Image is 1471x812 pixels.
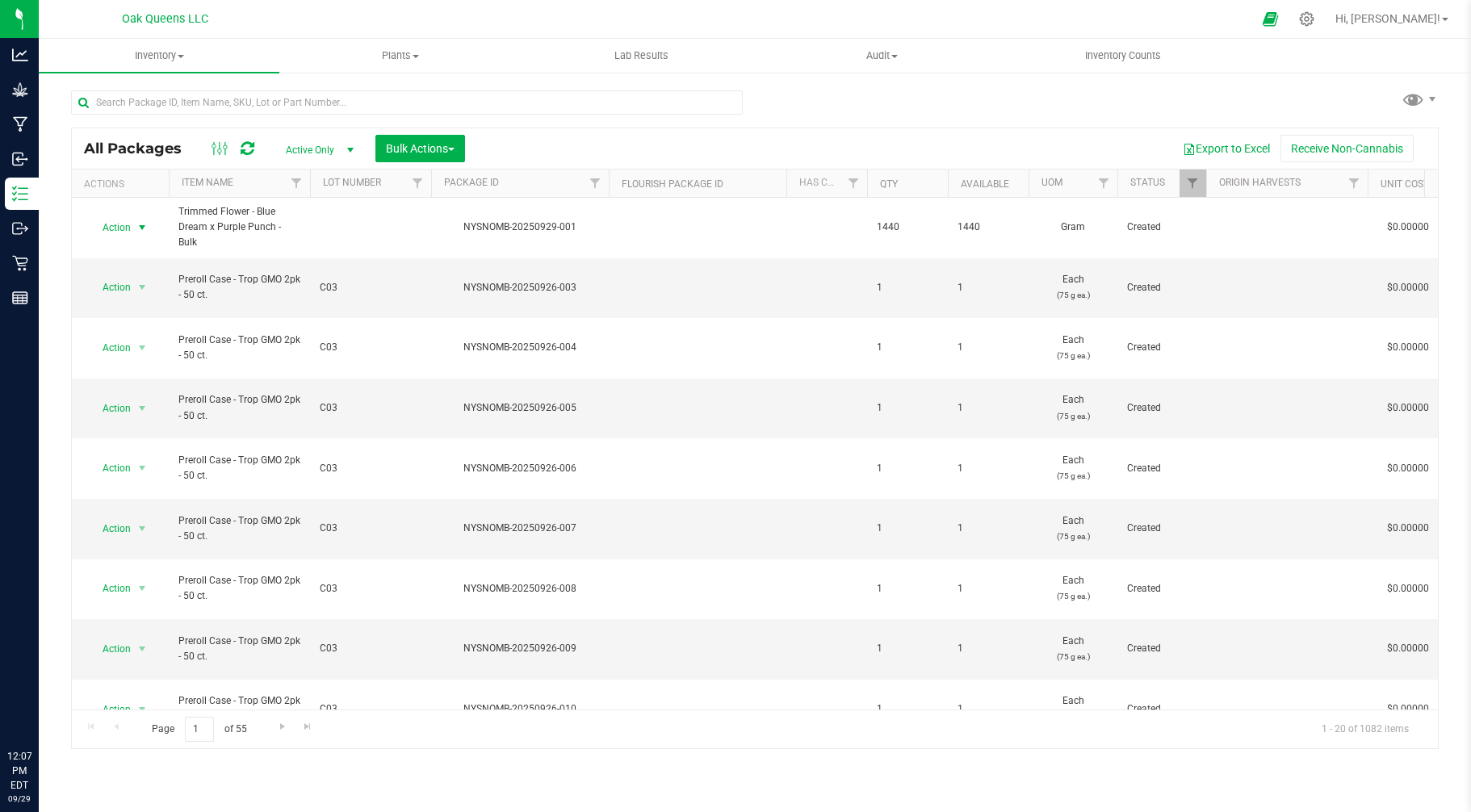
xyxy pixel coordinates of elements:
span: 1 [958,521,1019,536]
span: Preroll Case - Trop GMO 2pk - 50 ct. [178,272,300,303]
span: Bulk Actions [386,142,455,155]
a: Filter [840,170,867,197]
span: Created [1127,641,1196,656]
span: 1 [958,701,1019,717]
span: Created [1127,581,1196,596]
span: Action [88,216,132,239]
span: Trimmed Flower - Blue Dream x Purple Punch - Bulk [178,204,300,251]
iframe: Resource center [16,683,65,731]
span: Action [88,517,132,540]
span: select [132,337,153,359]
inline-svg: Retail [12,255,28,271]
a: Plants [279,39,520,73]
span: 1 [877,461,938,476]
span: Open Ecommerce Menu [1252,3,1289,35]
span: Lab Results [593,48,690,63]
inline-svg: Inbound [12,151,28,167]
a: Item Name [182,177,233,188]
span: Audit [762,48,1001,63]
span: 1 [958,641,1019,656]
th: Has COA [786,170,867,198]
td: $0.00000 [1368,499,1448,559]
p: 09/29 [7,793,31,805]
span: 1440 [877,220,938,235]
span: select [132,517,153,540]
span: All Packages [84,140,198,157]
span: Preroll Case - Trop GMO 2pk - 50 ct. [178,333,300,363]
div: NYSNOMB-20250926-005 [429,400,611,416]
span: select [132,216,153,239]
p: (75 g ea.) [1038,348,1108,363]
span: 1 [958,581,1019,596]
p: 12:07 PM EDT [7,749,31,793]
span: select [132,457,153,479]
a: Audit [761,39,1002,73]
td: $0.00000 [1368,198,1448,258]
span: Each [1038,392,1108,423]
span: C03 [320,701,421,717]
p: (75 g ea.) [1038,529,1108,544]
a: Go to the next page [270,717,294,739]
span: 1 [958,280,1019,295]
span: select [132,397,153,420]
span: Created [1127,340,1196,355]
a: Qty [880,178,898,190]
span: 1 [877,340,938,355]
span: Created [1127,461,1196,476]
inline-svg: Manufacturing [12,116,28,132]
span: Created [1127,220,1196,235]
a: UOM [1041,177,1062,188]
span: C03 [320,340,421,355]
span: C03 [320,280,421,295]
a: Status [1130,177,1165,188]
td: $0.00000 [1368,379,1448,439]
inline-svg: Grow [12,82,28,98]
a: Origin Harvests [1219,177,1301,188]
a: Filter [283,170,310,197]
td: $0.00000 [1368,318,1448,379]
inline-svg: Inventory [12,186,28,202]
span: Preroll Case - Trop GMO 2pk - 50 ct. [178,634,300,664]
span: Action [88,276,132,299]
span: 1440 [958,220,1019,235]
span: select [132,577,153,600]
a: Inventory Counts [1003,39,1243,73]
span: Each [1038,272,1108,303]
span: Action [88,638,132,660]
span: Preroll Case - Trop GMO 2pk - 50 ct. [178,453,300,483]
a: Go to the last page [296,717,320,739]
p: (75 g ea.) [1038,649,1108,664]
span: Action [88,698,132,721]
span: 1 [877,521,938,536]
span: Created [1127,400,1196,416]
span: Each [1038,573,1108,604]
span: C03 [320,581,421,596]
div: NYSNOMB-20250926-008 [429,581,611,596]
div: NYSNOMB-20250926-007 [429,521,611,536]
span: 1 [877,280,938,295]
span: 1 [877,581,938,596]
a: Unit Cost [1381,178,1429,190]
span: Each [1038,634,1108,664]
span: Each [1038,693,1108,724]
td: $0.00000 [1368,619,1448,680]
span: Action [88,397,132,420]
span: 1 [958,340,1019,355]
p: (75 g ea.) [1038,287,1108,303]
a: Filter [582,170,609,197]
span: Action [88,457,132,479]
span: select [132,638,153,660]
td: $0.00000 [1368,258,1448,319]
span: Preroll Case - Trop GMO 2pk - 50 ct. [178,573,300,604]
span: Inventory Counts [1063,48,1183,63]
span: Created [1127,701,1196,717]
span: select [132,698,153,721]
div: Actions [84,178,162,190]
a: Filter [1091,170,1117,197]
span: Created [1127,521,1196,536]
span: Each [1038,513,1108,544]
inline-svg: Analytics [12,47,28,63]
span: Plants [280,48,519,63]
div: NYSNOMB-20250929-001 [429,220,611,235]
button: Receive Non-Cannabis [1280,135,1414,162]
